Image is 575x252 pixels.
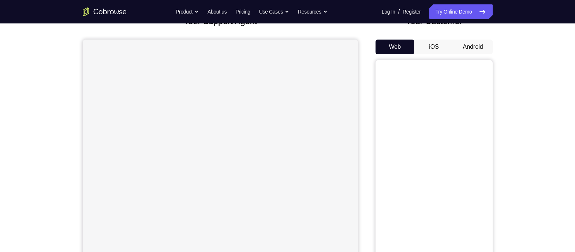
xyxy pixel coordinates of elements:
[414,40,453,54] button: iOS
[403,4,421,19] a: Register
[259,4,289,19] button: Use Cases
[235,4,250,19] a: Pricing
[398,7,400,16] span: /
[453,40,493,54] button: Android
[376,40,415,54] button: Web
[429,4,492,19] a: Try Online Demo
[208,4,227,19] a: About us
[176,4,199,19] button: Product
[298,4,328,19] button: Resources
[83,7,127,16] a: Go to the home page
[382,4,395,19] a: Log In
